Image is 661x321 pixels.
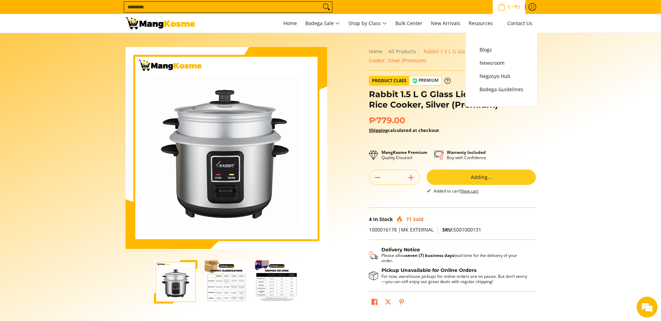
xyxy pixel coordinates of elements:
strong: calculated at checkout [369,127,439,133]
img: Rabbit 1.5 L G Glass Lid with Steamer Rice Cooker, Silver (Premium)-2 [204,260,248,304]
a: Bodega Sale [302,14,344,33]
button: Adding... [427,170,536,185]
img: Rabbit 1.5L Glass Lid with Steamer Rice Cooker (Silver) l Mang Kosme [126,17,195,29]
a: All Products [388,48,416,55]
p: Please allow lead time for the delivery of your order. [381,253,529,263]
span: Sold [413,216,424,222]
strong: Warranty Included [447,149,486,155]
a: New Arrivals [427,14,464,33]
a: Post on X [383,297,393,309]
span: Added to cart! [434,188,478,194]
span: Negosyo Hub [479,72,523,81]
span: 5001000131 [442,226,481,233]
button: Shipping & Delivery [369,247,529,264]
button: Add [403,172,419,183]
h1: Rabbit 1.5 L G Glass Lid with Steamer Rice Cooker, Silver (Premium) [369,89,536,110]
p: Buy with Confidence [447,150,486,160]
a: Pin on Pinterest [397,297,406,309]
p: For now, warehouse pickups for online orders are on pause. But don’t worry—you can still enjoy ou... [381,274,529,284]
a: Shipping [369,127,388,133]
span: 1000016178 |MK EXTERNAL [369,226,434,233]
span: Product Class [369,76,409,85]
strong: Pickup Unavailable for Online Orders [381,267,476,273]
img: https://mangkosme.com/products/rabbit-1-5-l-g-glass-lid-with-steamer-rice-cooker-silver-class-a [154,260,198,304]
span: Contact Us [507,20,532,26]
span: Bodega Sale [305,19,340,28]
a: Home [369,48,382,55]
span: New Arrivals [431,20,460,26]
span: Blogs [479,46,523,54]
span: Rabbit 1.5 L G Glass Lid with Steamer Rice Cooker, Silver (Premium) [369,48,522,64]
span: Shop by Class [348,19,387,28]
span: Premium [409,76,441,85]
strong: MangKosme Premium [381,149,427,155]
img: premium-badge-icon.webp [412,78,418,84]
span: ₱779.00 [369,115,405,126]
span: Newsroom [479,59,523,68]
a: Bulk Center [392,14,426,33]
img: Rabbit 1.5 L G Glass Lid with Steamer Rice Cooker, Silver (Premium)-3 [255,260,298,304]
button: Subtract [369,172,386,183]
span: • [496,3,522,11]
span: Home [283,20,297,26]
strong: seven (7) business days [405,252,454,258]
span: 4 [369,216,372,222]
a: Newsroom [476,56,527,70]
a: Negosyo Hub [476,70,527,83]
a: Share on Facebook [370,297,379,309]
span: In Stock [373,216,393,222]
span: Resources [469,19,499,28]
a: Bodega Guidelines [476,83,527,96]
p: Quality Ensured [381,150,427,160]
span: 0 [507,5,511,9]
a: Product Class Premium [369,76,451,86]
span: ₱0 [513,5,521,9]
nav: Main Menu [202,14,536,33]
a: Home [280,14,300,33]
span: SKU: [442,226,453,233]
a: Resources [465,14,502,33]
strong: Delivery Notice [381,246,420,253]
span: 71 [406,216,412,222]
a: View cart [461,188,478,194]
a: Blogs [476,43,527,56]
a: Shop by Class [345,14,390,33]
button: Search [321,2,332,12]
a: Contact Us [504,14,536,33]
img: https://mangkosme.com/products/rabbit-1-5-l-g-glass-lid-with-steamer-rice-cooker-silver-class-a [126,47,327,249]
span: Bodega Guidelines [479,85,523,94]
nav: Breadcrumbs [369,47,536,65]
span: Bulk Center [395,20,422,26]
